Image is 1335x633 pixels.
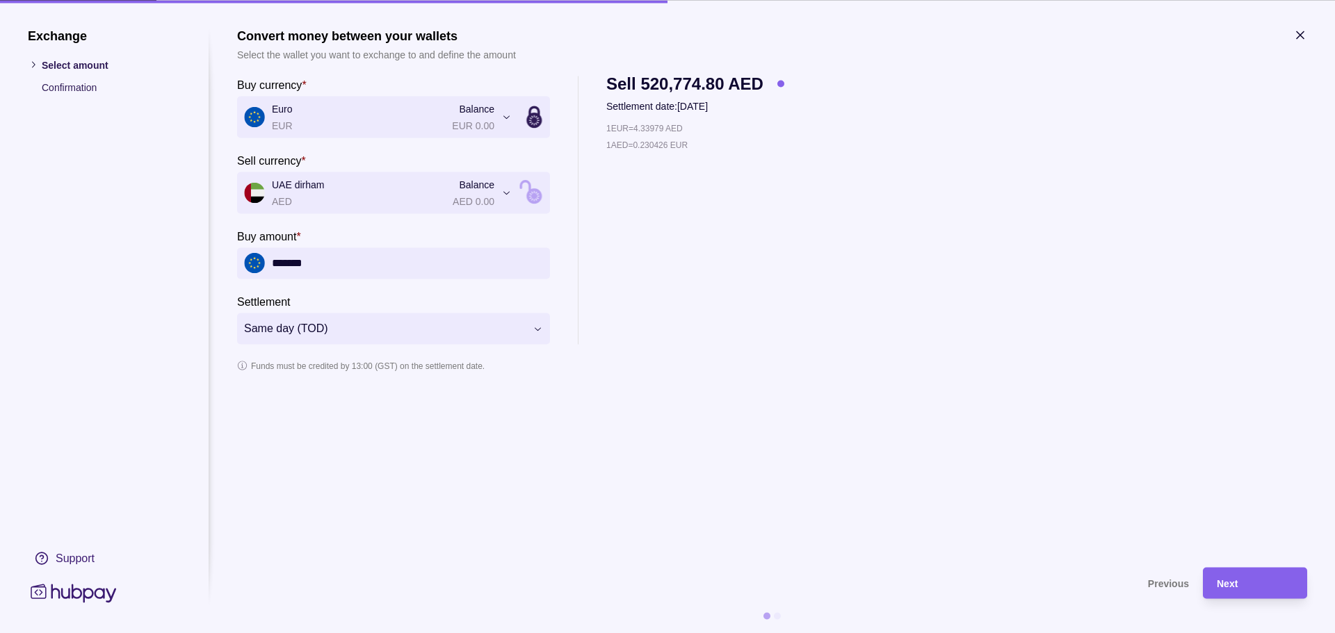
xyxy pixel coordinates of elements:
[606,98,784,113] p: Settlement date: [DATE]
[606,76,763,91] span: Sell 520,774.80 AED
[1203,567,1307,598] button: Next
[237,28,516,43] h1: Convert money between your wallets
[237,76,307,92] label: Buy currency
[28,543,181,573] a: Support
[237,151,306,168] label: Sell currency
[237,293,290,309] label: Settlement
[1217,578,1238,589] span: Next
[42,57,181,72] p: Select amount
[237,227,301,244] label: Buy amount
[237,295,290,307] p: Settlement
[237,230,296,242] p: Buy amount
[237,567,1189,598] button: Previous
[237,79,302,90] p: Buy currency
[606,137,688,152] p: 1 AED = 0.230426 EUR
[237,47,516,62] p: Select the wallet you want to exchange to and define the amount
[1148,578,1189,589] span: Previous
[42,79,181,94] p: Confirmation
[237,154,301,166] p: Sell currency
[28,28,181,43] h1: Exchange
[606,120,683,135] p: 1 EUR = 4.33979 AED
[251,358,485,373] p: Funds must be credited by 13:00 (GST) on the settlement date.
[272,247,543,279] input: amount
[56,550,95,566] div: Support
[244,253,265,274] img: eu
